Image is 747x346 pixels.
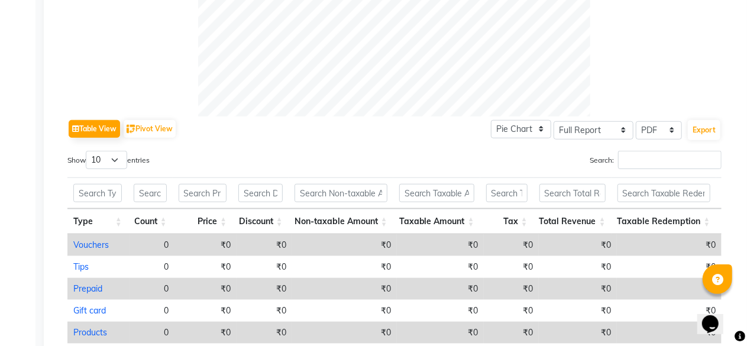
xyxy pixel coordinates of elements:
[237,278,292,300] td: ₹0
[73,184,122,202] input: Search Type
[617,256,722,278] td: ₹0
[73,283,102,294] a: Prepaid
[173,209,232,234] th: Price: activate to sort column ascending
[67,209,128,234] th: Type: activate to sort column ascending
[399,184,474,202] input: Search Taxable Amount
[539,322,617,344] td: ₹0
[618,151,722,169] input: Search:
[237,300,292,322] td: ₹0
[612,209,716,234] th: Taxable Redemption: activate to sort column ascending
[124,120,176,138] button: Pivot View
[174,322,237,344] td: ₹0
[397,234,484,256] td: ₹0
[539,300,617,322] td: ₹0
[292,278,397,300] td: ₹0
[486,184,528,202] input: Search Tax
[69,120,120,138] button: Table View
[174,278,237,300] td: ₹0
[617,184,710,202] input: Search Taxable Redemption
[539,278,617,300] td: ₹0
[480,209,533,234] th: Tax: activate to sort column ascending
[179,184,227,202] input: Search Price
[484,322,539,344] td: ₹0
[134,184,167,202] input: Search Count
[127,125,135,134] img: pivot.png
[73,240,109,250] a: Vouchers
[539,234,617,256] td: ₹0
[697,299,735,334] iframe: chat widget
[237,322,292,344] td: ₹0
[295,184,387,202] input: Search Non-taxable Amount
[484,256,539,278] td: ₹0
[67,151,150,169] label: Show entries
[174,234,237,256] td: ₹0
[590,151,722,169] label: Search:
[617,322,722,344] td: ₹0
[292,234,397,256] td: ₹0
[484,300,539,322] td: ₹0
[128,209,173,234] th: Count: activate to sort column ascending
[484,278,539,300] td: ₹0
[174,300,237,322] td: ₹0
[397,322,484,344] td: ₹0
[73,261,89,272] a: Tips
[73,327,107,338] a: Products
[617,234,722,256] td: ₹0
[174,256,237,278] td: ₹0
[130,234,174,256] td: 0
[130,322,174,344] td: 0
[130,300,174,322] td: 0
[292,256,397,278] td: ₹0
[539,256,617,278] td: ₹0
[237,256,292,278] td: ₹0
[397,256,484,278] td: ₹0
[393,209,480,234] th: Taxable Amount: activate to sort column ascending
[130,256,174,278] td: 0
[292,300,397,322] td: ₹0
[397,278,484,300] td: ₹0
[289,209,393,234] th: Non-taxable Amount: activate to sort column ascending
[292,322,397,344] td: ₹0
[238,184,283,202] input: Search Discount
[688,120,720,140] button: Export
[73,305,106,316] a: Gift card
[617,278,722,300] td: ₹0
[484,234,539,256] td: ₹0
[130,278,174,300] td: 0
[533,209,612,234] th: Total Revenue: activate to sort column ascending
[397,300,484,322] td: ₹0
[237,234,292,256] td: ₹0
[617,300,722,322] td: ₹0
[86,151,127,169] select: Showentries
[232,209,289,234] th: Discount: activate to sort column ascending
[539,184,606,202] input: Search Total Revenue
